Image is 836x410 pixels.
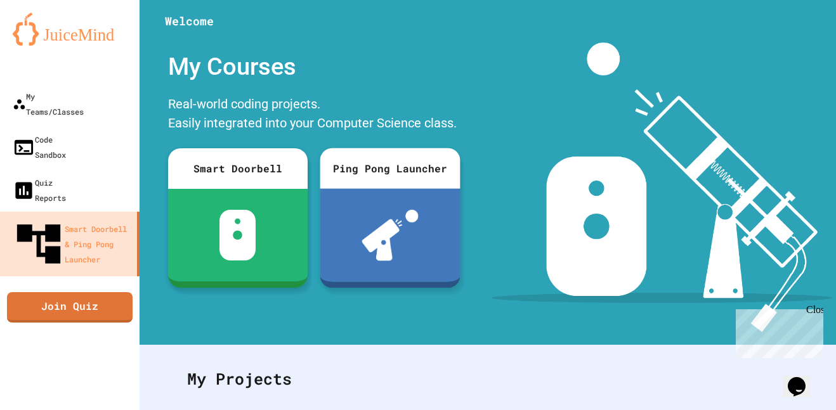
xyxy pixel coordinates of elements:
div: My Teams/Classes [13,89,84,119]
a: Join Quiz [7,292,133,323]
div: Smart Doorbell [168,148,308,189]
img: logo-orange.svg [13,13,127,46]
img: ppl-with-ball.png [362,210,418,260]
div: My Courses [162,42,466,91]
div: Chat with us now!Close [5,5,88,80]
div: Code Sandbox [13,132,66,162]
div: Real-world coding projects. Easily integrated into your Computer Science class. [162,91,466,139]
div: My Projects [174,354,801,404]
iframe: chat widget [731,304,823,358]
img: banner-image-my-projects.png [492,42,832,332]
img: sdb-white.svg [219,210,256,260]
div: Quiz Reports [13,175,66,205]
div: Ping Pong Launcher [320,148,460,188]
iframe: chat widget [783,359,823,397]
div: Smart Doorbell & Ping Pong Launcher [13,218,132,270]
